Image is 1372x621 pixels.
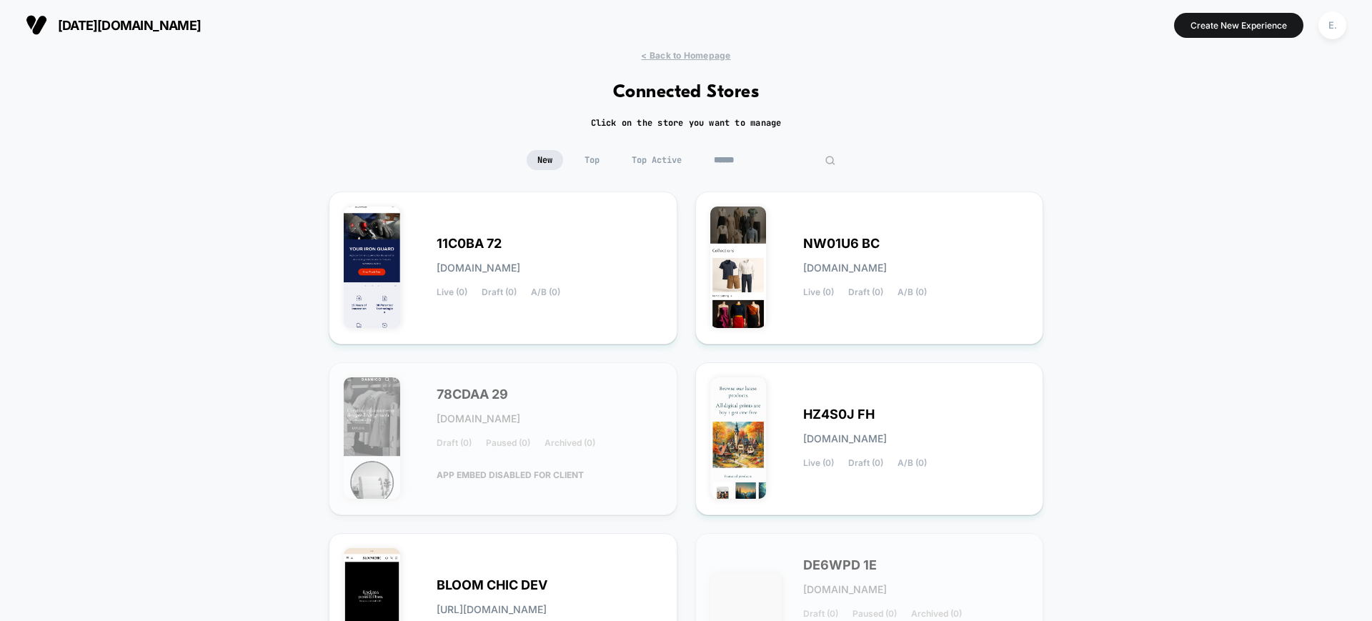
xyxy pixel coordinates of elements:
[21,14,205,36] button: [DATE][DOMAIN_NAME]
[641,50,730,61] span: < Back to Homepage
[911,609,962,619] span: Archived (0)
[621,150,692,170] span: Top Active
[898,287,927,297] span: A/B (0)
[26,14,47,36] img: Visually logo
[803,434,887,444] span: [DOMAIN_NAME]
[58,18,201,33] span: [DATE][DOMAIN_NAME]
[803,560,877,570] span: DE6WPD 1E
[848,458,883,468] span: Draft (0)
[437,263,520,273] span: [DOMAIN_NAME]
[437,438,472,448] span: Draft (0)
[437,239,502,249] span: 11C0BA 72
[803,239,880,249] span: NW01U6 BC
[437,287,467,297] span: Live (0)
[437,580,547,590] span: BLOOM CHIC DEV
[613,82,760,103] h1: Connected Stores
[1318,11,1346,39] div: E.
[803,287,834,297] span: Live (0)
[825,155,835,166] img: edit
[1314,11,1351,40] button: E.
[574,150,610,170] span: Top
[437,462,584,487] span: APP EMBED DISABLED FOR CLIENT
[852,609,897,619] span: Paused (0)
[437,414,520,424] span: [DOMAIN_NAME]
[803,458,834,468] span: Live (0)
[437,389,508,399] span: 78CDAA 29
[803,585,887,595] span: [DOMAIN_NAME]
[803,409,875,419] span: HZ4S0J FH
[344,207,400,328] img: 11C0BA_72
[710,377,767,499] img: HZ4S0J_FH
[710,207,767,328] img: NW01U6_BC
[545,438,595,448] span: Archived (0)
[482,287,517,297] span: Draft (0)
[848,287,883,297] span: Draft (0)
[486,438,530,448] span: Paused (0)
[344,377,400,499] img: 78CDAA_29
[898,458,927,468] span: A/B (0)
[803,263,887,273] span: [DOMAIN_NAME]
[591,117,782,129] h2: Click on the store you want to manage
[437,605,547,615] span: [URL][DOMAIN_NAME]
[803,609,838,619] span: Draft (0)
[531,287,560,297] span: A/B (0)
[1174,13,1303,38] button: Create New Experience
[527,150,563,170] span: New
